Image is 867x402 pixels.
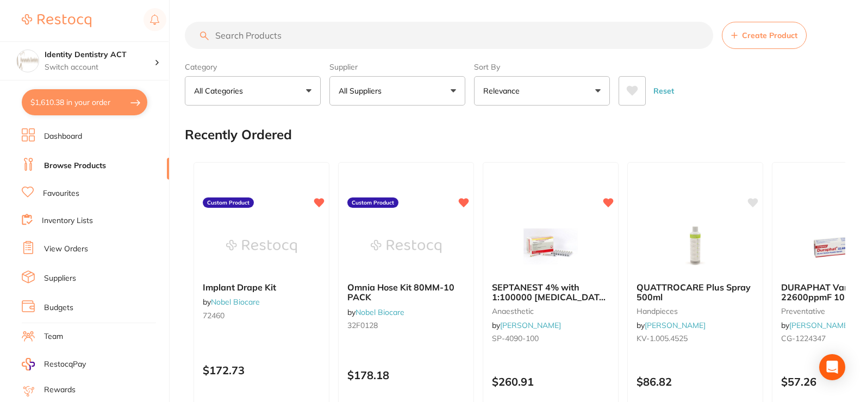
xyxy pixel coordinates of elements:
a: Rewards [44,385,76,395]
a: Dashboard [44,131,82,142]
a: [PERSON_NAME] [789,320,850,330]
img: Restocq Logo [22,14,91,27]
button: Create Product [722,22,807,49]
h2: Recently Ordered [185,127,292,143]
small: 32F0128 [347,321,465,330]
b: Implant Drape Kit [203,282,320,292]
label: Supplier [329,62,465,72]
p: $86.82 [637,375,754,388]
button: Relevance [474,76,610,106]
a: Favourites [43,188,79,199]
b: SEPTANEST 4% with 1:100000 adrenalin 2.2ml 2xBox 50 GOLD [492,282,609,302]
span: by [203,297,260,307]
span: by [347,307,404,317]
button: All Categories [185,76,321,106]
a: Suppliers [44,273,76,284]
b: Omnia Hose Kit 80MM-10 PACK [347,282,465,302]
button: Reset [650,76,677,106]
p: Relevance [483,85,524,96]
a: View Orders [44,244,88,255]
button: All Suppliers [329,76,465,106]
input: Search Products [185,22,713,49]
p: $178.18 [347,369,465,381]
span: by [637,320,706,330]
a: Browse Products [44,160,106,171]
img: RestocqPay [22,358,35,370]
img: Identity Dentistry ACT [17,50,39,72]
a: [PERSON_NAME] [500,320,561,330]
a: RestocqPay [22,358,86,370]
p: All Categories [194,85,247,96]
p: $260.91 [492,375,609,388]
p: $172.73 [203,364,320,376]
small: anaesthetic [492,307,609,316]
span: by [781,320,850,330]
a: [PERSON_NAME] [645,320,706,330]
p: All Suppliers [339,85,386,96]
button: $1,610.38 in your order [22,89,147,115]
img: SEPTANEST 4% with 1:100000 adrenalin 2.2ml 2xBox 50 GOLD [515,219,586,274]
small: SP-4090-100 [492,334,609,343]
a: Inventory Lists [42,215,93,226]
label: Custom Product [203,197,254,208]
small: handpieces [637,307,754,316]
span: RestocqPay [44,359,86,370]
b: QUATTROCARE Plus Spray 500ml [637,282,754,302]
img: QUATTROCARE Plus Spray 500ml [660,219,731,274]
span: Create Product [742,31,797,40]
span: by [492,320,561,330]
label: Sort By [474,62,610,72]
a: Team [44,331,63,342]
div: Open Intercom Messenger [819,354,845,380]
label: Custom Product [347,197,398,208]
p: Switch account [45,62,154,73]
img: Omnia Hose Kit 80MM-10 PACK [371,219,441,274]
small: KV-1.005.4525 [637,334,754,343]
label: Category [185,62,321,72]
a: Nobel Biocare [355,307,404,317]
img: Implant Drape Kit [226,219,297,274]
a: Nobel Biocare [211,297,260,307]
a: Restocq Logo [22,8,91,33]
small: 72460 [203,311,320,320]
a: Budgets [44,302,73,313]
h4: Identity Dentistry ACT [45,50,154,60]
